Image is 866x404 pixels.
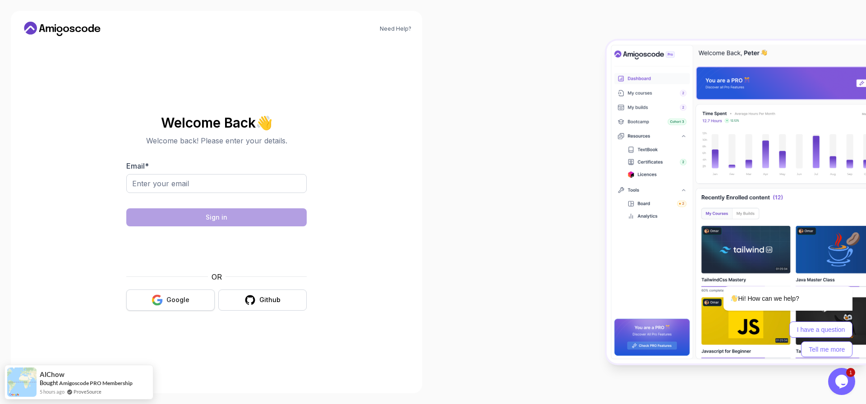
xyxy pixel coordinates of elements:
[126,115,307,130] h2: Welcome Back
[695,205,857,363] iframe: chat widget
[255,115,273,130] span: 👋
[126,174,307,193] input: Enter your email
[148,232,285,266] iframe: Widget containing checkbox for hCaptcha security challenge
[380,25,411,32] a: Need Help?
[126,289,215,311] button: Google
[40,371,64,378] span: AlChow
[607,41,866,364] img: Amigoscode Dashboard
[7,367,37,397] img: provesource social proof notification image
[126,208,307,226] button: Sign in
[40,388,64,395] span: 5 hours ago
[206,213,227,222] div: Sign in
[126,161,149,170] label: Email *
[74,388,101,395] a: ProveSource
[59,380,133,386] a: Amigoscode PRO Membership
[212,271,222,282] p: OR
[22,22,103,36] a: Home link
[126,135,307,146] p: Welcome back! Please enter your details.
[828,368,857,395] iframe: chat widget
[166,295,189,304] div: Google
[218,289,307,311] button: Github
[259,295,281,304] div: Github
[40,379,58,386] span: Bought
